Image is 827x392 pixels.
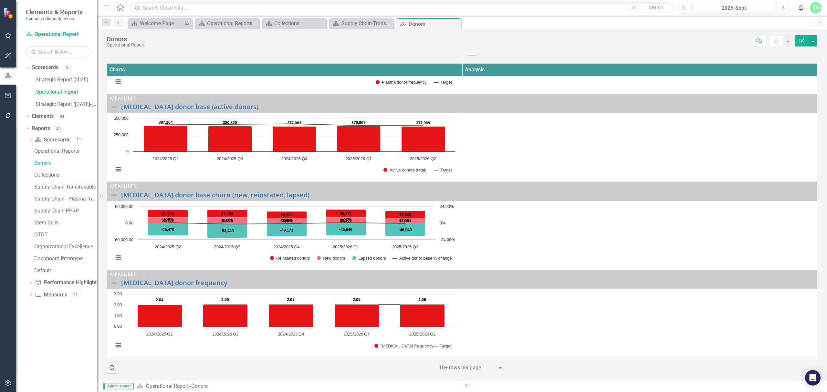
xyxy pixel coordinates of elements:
input: Search Below... [26,46,90,57]
path: 2025/2026 Q2, 17,091. New donors. [385,218,425,223]
div: Measures [110,96,814,102]
button: TG [810,2,822,14]
button: Search [640,3,672,12]
div: Measures [110,184,814,190]
path: 2025/2026 Q1, 28,671. Reinstated donors. [326,209,366,217]
path: 2024/2025 Q3, 27,709. Reinstated donors. [207,210,247,217]
div: Donors [34,160,97,166]
text: 0.00 [125,221,133,225]
button: Show New donors [317,256,345,261]
text: Target [440,343,452,349]
text: 2024/2025 Q2 [155,244,181,249]
a: Scorecards [32,64,58,71]
text: 2025/2026 Q2 [409,331,435,337]
text: 2025/2026 Q2 [392,244,418,249]
a: Measures [35,291,67,299]
text: 2.00 [114,302,122,307]
a: OTDT [33,230,97,240]
text: 27,632 [399,212,411,217]
text: 379,607 [351,120,366,125]
div: Chart. Highcharts interactive chart. [110,291,459,356]
text: 250,000 [114,132,129,137]
text: 2024/2025 Q4 [281,156,307,161]
text: 24,599 [281,213,293,217]
path: 2025/2026 Q1, 379,607. Active donors (total). [337,126,381,152]
text: 20,200 [340,218,352,223]
path: 2024/2025 Q4, 2.05. Whole blood frequency. [269,304,313,327]
a: Collections [264,19,325,27]
div: Operational Report [107,43,145,47]
text: 2024/2025 Q3 [212,331,238,337]
g: New donors, series 2 of 4. Bar series with 5 bars. Y axis, values. [148,217,425,223]
input: Search ClearPoint... [131,2,674,14]
text: -1.64% [221,219,233,223]
div: Donors [409,20,459,28]
button: Show Lapsed donors [352,256,386,261]
text: -60,000.00 [114,237,133,242]
text: 0 [126,149,129,154]
div: 2025-Sept [695,4,773,12]
text: 2.06 [418,297,426,302]
button: Show Target [434,168,452,172]
button: Show Reinstated donors [270,256,310,261]
path: 2024/2025 Q2, 2.04. Whole blood frequency. [138,305,182,327]
text: 2.05 [353,297,361,302]
div: 49 [53,126,64,131]
button: Show Plasma donor frequency [376,80,427,85]
img: ClearPoint Strategy [3,7,15,19]
div: Stem Cells [34,220,97,226]
path: 2025/2026 Q2, -46,849. Lapsed donors. [385,223,425,236]
a: Strategic Report (2025) [36,76,97,84]
div: Welcome Page [140,19,183,27]
text: 377,069 [416,121,430,125]
a: Donors [33,158,97,168]
text: 0.50% [162,217,173,222]
path: 2025/2026 Q2, 27,632. Reinstated donors. [385,211,425,218]
a: [MEDICAL_DATA] donor base (active donors) [121,103,814,110]
text: 2024/2025 Q4 [273,244,299,249]
text: 2025/2026 Q1 [346,156,372,161]
button: 2025-Sept [692,2,775,14]
a: Default [33,265,97,276]
path: 2024/2025 Q3, -53,443. Lapsed donors. [207,223,247,238]
g: Whole blood frequency, series 1 of 2. Bar series with 5 bars. [138,304,445,327]
text: -45,479 [161,227,174,232]
path: 2024/2025 Q3, 19,775. New donors. [207,217,247,223]
a: Operational Reports [196,19,258,27]
a: Collections [33,170,97,180]
text: 0% [440,221,446,225]
text: 2024/2025 Q3 [214,244,240,249]
div: Collections [34,172,97,178]
a: Operational Report [36,88,97,96]
td: Double-Click to Edit [462,289,818,358]
a: Operational Reports [33,146,97,156]
path: 2024/2025 Q2, 19,756. New donors. [148,217,188,223]
text: -24.00% [440,237,455,242]
text: 2.04 [156,297,163,303]
text: -0.70% [399,218,411,222]
g: Active donors (total), series 1 of 2. Bar series with 5 bars. [144,126,445,152]
button: Show Whole blood frequency [374,343,426,349]
text: 19,756 [162,218,174,223]
img: Not Defined [110,103,118,111]
path: 2024/2025 Q2, 27,995. Reinstated donors. [148,210,188,217]
img: Not Defined [110,279,118,287]
text: 28,671 [340,211,352,216]
text: 2024/2025 Q2 [146,331,173,337]
div: Supply Chain-PPRP [34,208,97,214]
text: -0.99% [280,218,293,223]
div: Organizational Excellence – Quality Management [34,244,97,250]
text: [MEDICAL_DATA] frequency [381,343,434,349]
button: View chart menu, Chart [114,341,123,350]
div: » [137,383,457,390]
a: Performance Highlights [35,279,99,286]
a: Supply Chain-PPRP [33,206,97,216]
path: 2024/2025 Q4, 24,599. Reinstated donors. [267,211,307,218]
button: View chart menu, Chart [114,77,123,86]
a: Elements [32,113,54,120]
a: Strategic Report ([DATE]-[DATE]) (Archive) [36,101,97,108]
g: Reinstated donors, series 1 of 4. Bar series with 5 bars. Y axis, values. [148,209,425,218]
path: 2025/2026 Q2, 377,069. Active donors (total). [402,127,445,152]
div: Open Intercom Messenger [805,370,821,386]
